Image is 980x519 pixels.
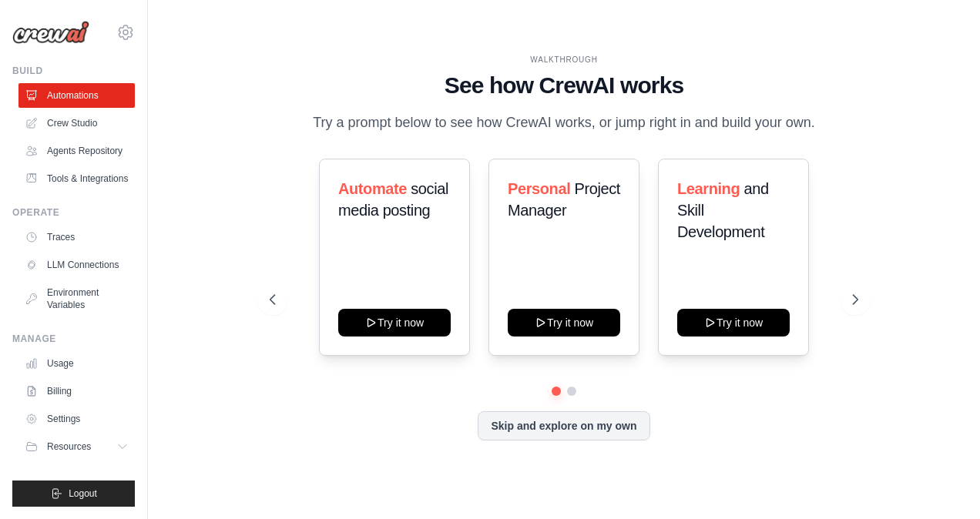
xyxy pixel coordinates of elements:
[47,440,91,453] span: Resources
[508,180,620,219] span: Project Manager
[18,351,135,376] a: Usage
[69,487,97,500] span: Logout
[12,480,135,507] button: Logout
[12,65,135,77] div: Build
[18,280,135,317] a: Environment Variables
[18,83,135,108] a: Automations
[305,112,823,134] p: Try a prompt below to see how CrewAI works, or jump right in and build your own.
[338,309,451,337] button: Try it now
[677,309,790,337] button: Try it now
[18,225,135,249] a: Traces
[12,206,135,219] div: Operate
[677,180,769,240] span: and Skill Development
[478,411,649,440] button: Skip and explore on my own
[677,180,740,197] span: Learning
[338,180,448,219] span: social media posting
[12,333,135,345] div: Manage
[338,180,407,197] span: Automate
[12,21,89,44] img: Logo
[18,166,135,191] a: Tools & Integrations
[18,434,135,459] button: Resources
[18,139,135,163] a: Agents Repository
[270,72,859,99] h1: See how CrewAI works
[18,379,135,403] a: Billing
[18,111,135,136] a: Crew Studio
[508,180,570,197] span: Personal
[270,54,859,65] div: WALKTHROUGH
[508,309,620,337] button: Try it now
[18,253,135,277] a: LLM Connections
[18,407,135,431] a: Settings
